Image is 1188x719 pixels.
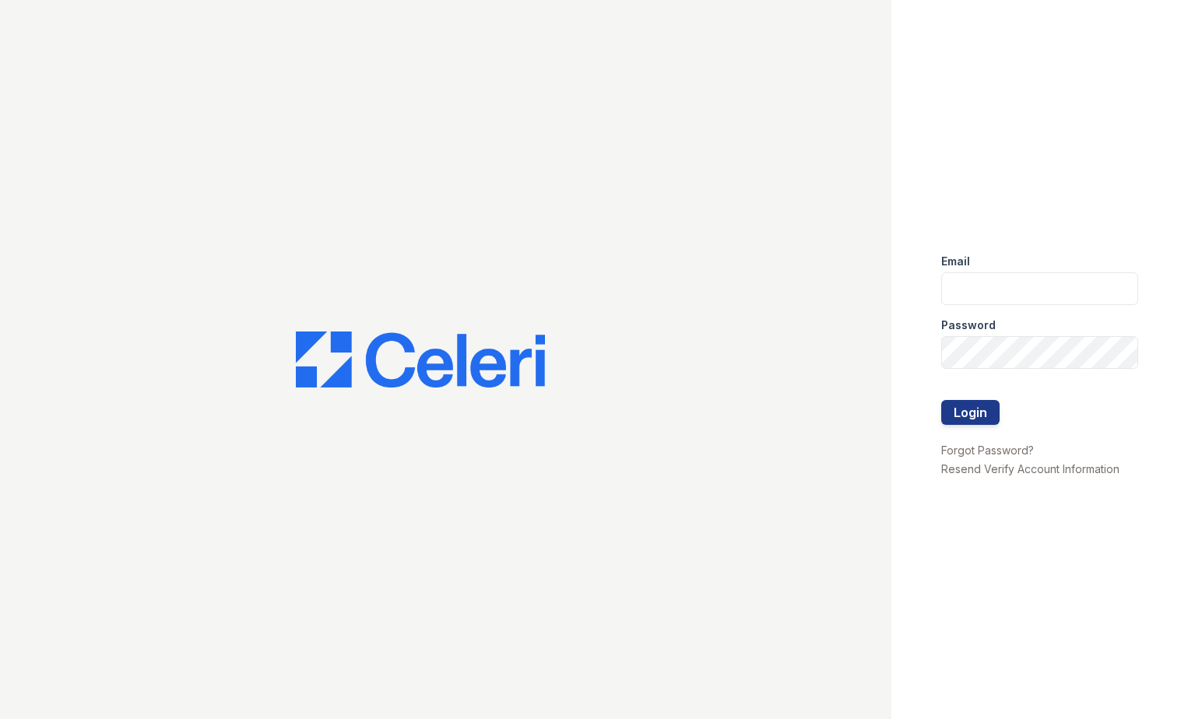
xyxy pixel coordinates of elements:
a: Resend Verify Account Information [941,462,1119,475]
label: Email [941,254,970,269]
img: CE_Logo_Blue-a8612792a0a2168367f1c8372b55b34899dd931a85d93a1a3d3e32e68fde9ad4.png [296,331,545,388]
a: Forgot Password? [941,444,1034,457]
label: Password [941,317,996,333]
button: Login [941,400,1000,425]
